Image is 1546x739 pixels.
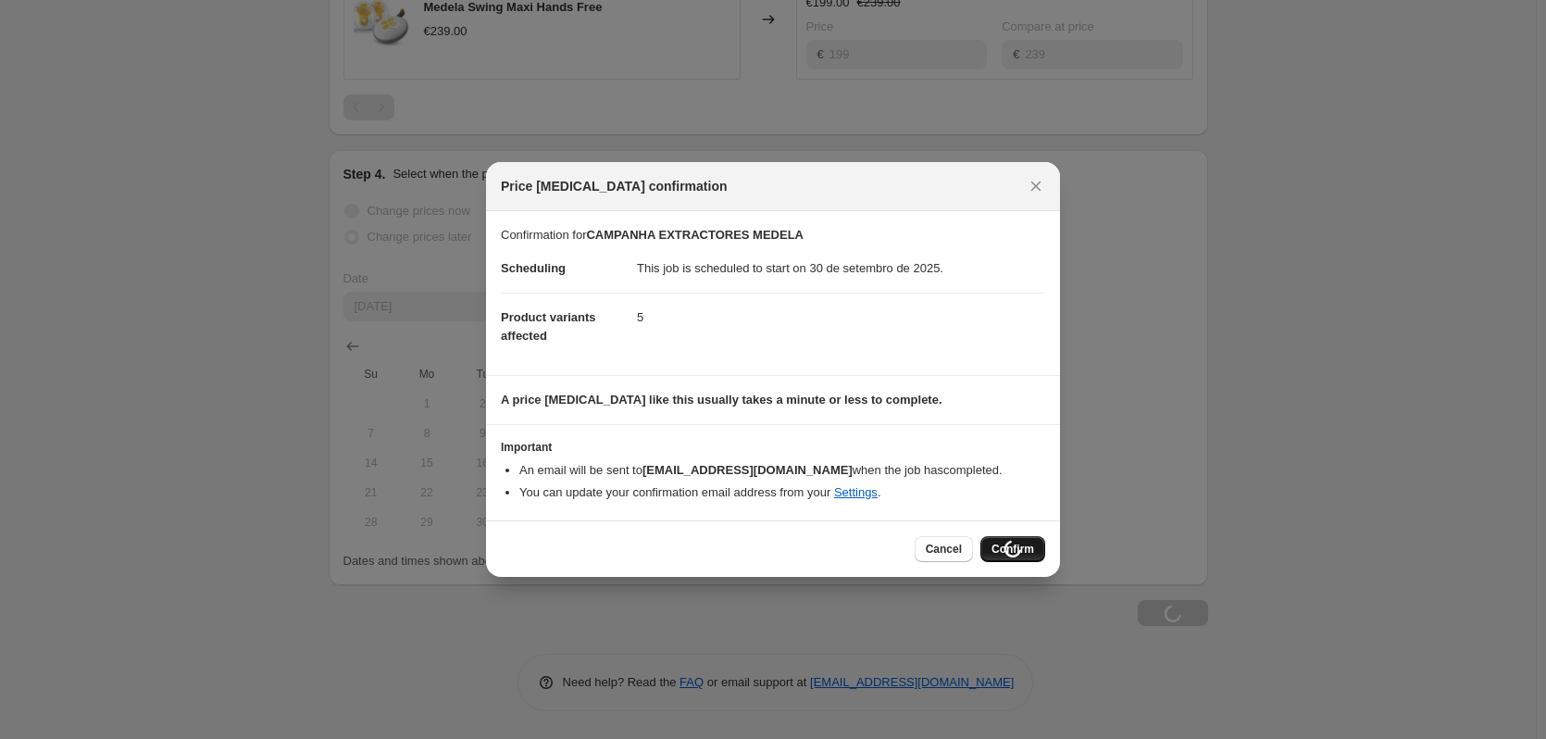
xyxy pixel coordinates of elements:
button: Cancel [915,536,973,562]
span: Scheduling [501,261,566,275]
span: Price [MEDICAL_DATA] confirmation [501,177,728,195]
p: Confirmation for [501,226,1045,244]
b: A price [MEDICAL_DATA] like this usually takes a minute or less to complete. [501,393,942,407]
li: You can update your confirmation email address from your . [519,483,1045,502]
dd: This job is scheduled to start on 30 de setembro de 2025. [637,244,1045,293]
dd: 5 [637,293,1045,342]
a: Settings [834,485,878,499]
span: Product variants affected [501,310,596,343]
button: Close [1023,173,1049,199]
h3: Important [501,440,1045,455]
span: Cancel [926,542,962,557]
b: [EMAIL_ADDRESS][DOMAIN_NAME] [642,463,853,477]
li: An email will be sent to when the job has completed . [519,461,1045,480]
b: CAMPANHA EXTRACTORES MEDELA [586,228,804,242]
